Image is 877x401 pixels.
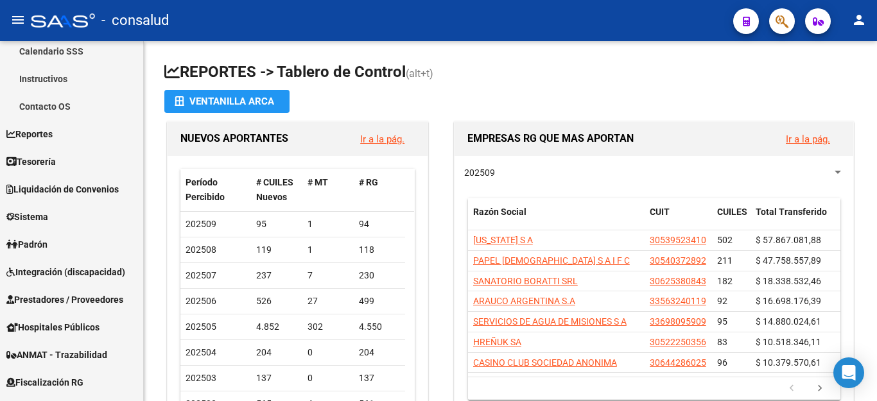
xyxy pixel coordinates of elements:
datatable-header-cell: # RG [354,169,405,211]
div: 137 [256,371,297,386]
span: 33698095909 [650,316,706,327]
span: SERVICIOS DE AGUA DE MISIONES S A [473,316,627,327]
span: Reportes [6,127,53,141]
span: 202503 [186,373,216,383]
div: Open Intercom Messenger [833,357,864,388]
datatable-header-cell: # CUILES Nuevos [251,169,302,211]
h1: REPORTES -> Tablero de Control [164,62,856,84]
span: Razón Social [473,207,526,217]
span: $ 47.758.557,89 [756,255,821,266]
div: 4.852 [256,320,297,334]
div: 0 [308,345,349,360]
span: Tesorería [6,155,56,169]
span: ANMAT - Trazabilidad [6,348,107,362]
span: ARAUCO ARGENTINA S.A [473,296,575,306]
span: SANATORIO BORATTI SRL [473,276,578,286]
span: $ 10.518.346,11 [756,337,821,347]
span: 95 [717,316,727,327]
div: 95 [256,217,297,232]
span: $ 10.379.570,61 [756,357,821,368]
a: Ir a la pág. [786,133,830,145]
a: go to next page [808,382,832,396]
span: 502 [717,235,733,245]
div: 230 [359,268,400,283]
span: Fiscalización RG [6,375,83,389]
span: Integración (discapacidad) [6,265,125,279]
mat-icon: person [851,12,867,28]
div: 0 [308,371,349,386]
span: EMPRESAS RG QUE MAS APORTAN [467,132,634,144]
a: go to previous page [779,382,804,396]
span: # CUILES Nuevos [256,177,293,202]
datatable-header-cell: Total Transferido [751,198,840,241]
span: 83 [717,337,727,347]
div: 204 [359,345,400,360]
div: Ventanilla ARCA [175,90,279,113]
div: 237 [256,268,297,283]
span: 202509 [186,219,216,229]
div: 204 [256,345,297,360]
div: 118 [359,243,400,257]
span: Padrón [6,237,48,252]
span: Hospitales Públicos [6,320,100,334]
span: [US_STATE] S A [473,235,533,245]
span: (alt+t) [406,67,433,80]
span: 182 [717,276,733,286]
div: 1 [308,217,349,232]
span: $ 16.698.176,39 [756,296,821,306]
span: 30644286025 [650,357,706,368]
div: 137 [359,371,400,386]
span: Sistema [6,210,48,224]
span: 30540372892 [650,255,706,266]
span: Liquidación de Convenios [6,182,119,196]
span: 30625380843 [650,276,706,286]
span: 92 [717,296,727,306]
div: 119 [256,243,297,257]
div: 526 [256,294,297,309]
mat-icon: menu [10,12,26,28]
div: 302 [308,320,349,334]
div: 499 [359,294,400,309]
span: Total Transferido [756,207,827,217]
button: Ventanilla ARCA [164,90,290,113]
span: $ 57.867.081,88 [756,235,821,245]
span: PAPEL [DEMOGRAPHIC_DATA] S A I F C [473,255,630,266]
span: # RG [359,177,378,187]
datatable-header-cell: Período Percibido [180,169,251,211]
span: $ 18.338.532,46 [756,276,821,286]
a: Ir a la pág. [360,133,404,145]
div: 1 [308,243,349,257]
span: Período Percibido [186,177,225,202]
span: 202508 [186,244,216,255]
button: Ir a la pág. [776,127,840,151]
div: 7 [308,268,349,283]
span: CUILES [717,207,747,217]
datatable-header-cell: # MT [302,169,354,211]
div: 94 [359,217,400,232]
div: 4.550 [359,320,400,334]
span: 202507 [186,270,216,280]
span: 202509 [464,167,495,178]
span: 30539523410 [650,235,706,245]
span: CUIT [650,207,670,217]
span: NUEVOS APORTANTES [180,132,288,144]
datatable-header-cell: CUIT [645,198,712,241]
datatable-header-cell: CUILES [712,198,751,241]
button: Ir a la pág. [350,127,415,151]
datatable-header-cell: Razón Social [468,198,645,241]
span: 202505 [186,321,216,332]
span: 96 [717,357,727,368]
span: 202504 [186,347,216,357]
span: 30522250356 [650,337,706,347]
span: Prestadores / Proveedores [6,293,123,307]
span: 211 [717,255,733,266]
span: 33563240119 [650,296,706,306]
span: # MT [308,177,328,187]
span: CASINO CLUB SOCIEDAD ANONIMA [473,357,617,368]
span: $ 14.880.024,61 [756,316,821,327]
span: HREÑUK SA [473,337,521,347]
div: 27 [308,294,349,309]
span: - consalud [101,6,169,35]
span: 202506 [186,296,216,306]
